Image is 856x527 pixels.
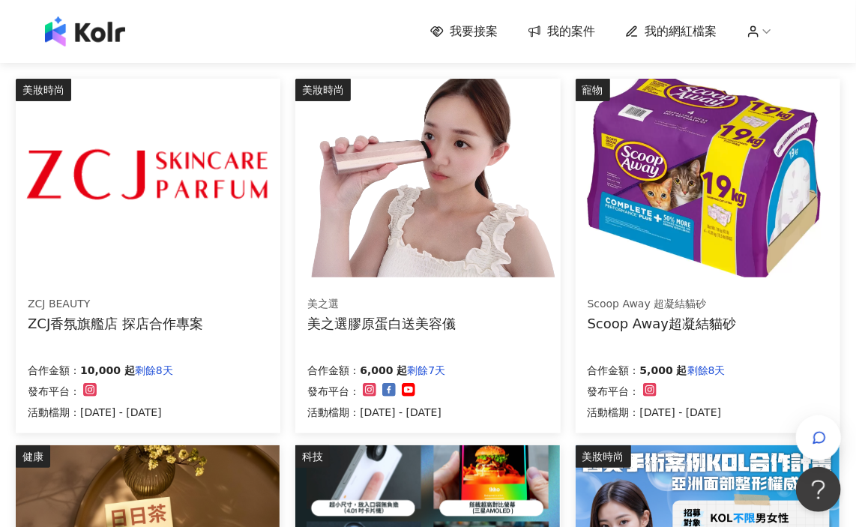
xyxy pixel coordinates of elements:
[80,361,135,379] p: 10,000 起
[28,382,80,400] p: 發布平台：
[576,445,631,468] div: 美妝時尚
[430,23,498,40] a: 我要接案
[28,314,203,333] div: ZCJ香氛旗艦店 探店合作專案
[645,23,717,40] span: 我的網紅檔案
[16,79,71,101] div: 美妝時尚
[408,361,446,379] p: 剩餘7天
[16,445,50,468] div: 健康
[588,314,736,333] div: Scoop Away超凝結貓砂
[28,297,203,312] div: ZCJ BEAUTY
[687,361,726,379] p: 剩餘8天
[45,16,125,46] img: logo
[640,361,687,379] p: 5,000 起
[307,403,445,421] p: 活動檔期：[DATE] - [DATE]
[295,79,559,277] img: 美之選膠原蛋白送RF美容儀
[295,445,330,468] div: 科技
[588,297,736,312] div: Scoop Away 超凝結貓砂
[307,361,360,379] p: 合作金額：
[588,361,640,379] p: 合作金額：
[307,382,360,400] p: 發布平台：
[450,23,498,40] span: 我要接案
[528,23,595,40] a: 我的案件
[625,23,717,40] a: 我的網紅檔案
[588,382,640,400] p: 發布平台：
[796,467,841,512] iframe: Help Scout Beacon - Open
[576,79,840,277] img: Scoop Away超凝結貓砂
[576,79,610,101] div: 寵物
[588,403,726,421] p: 活動檔期：[DATE] - [DATE]
[360,361,407,379] p: 6,000 起
[547,23,595,40] span: 我的案件
[307,297,456,312] div: 美之選
[28,361,80,379] p: 合作金額：
[16,79,280,277] img: ZCJ香氛旗艦店 探店
[295,79,351,101] div: 美妝時尚
[28,403,173,421] p: 活動檔期：[DATE] - [DATE]
[307,314,456,333] div: 美之選膠原蛋白送美容儀
[135,361,173,379] p: 剩餘8天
